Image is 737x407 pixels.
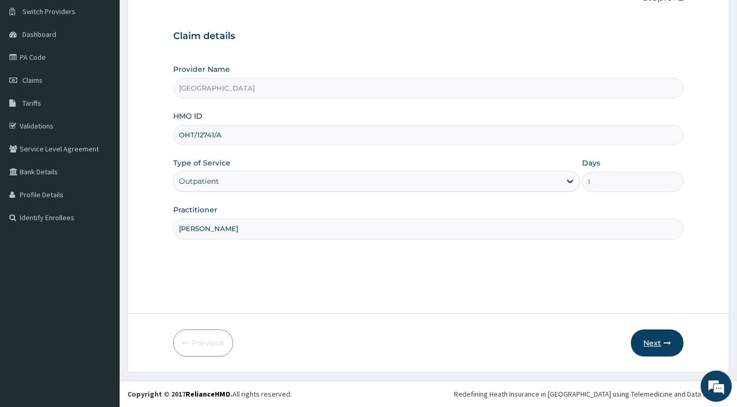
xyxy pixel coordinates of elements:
[120,380,737,407] footer: All rights reserved.
[173,158,230,168] label: Type of Service
[173,329,233,357] button: Previous
[582,158,600,168] label: Days
[127,389,232,399] strong: Copyright © 2017 .
[54,58,175,72] div: Chat with us now
[22,7,75,16] span: Switch Providers
[173,125,684,145] input: Enter HMO ID
[60,131,144,236] span: We're online!
[631,329,683,357] button: Next
[22,75,43,85] span: Claims
[171,5,196,30] div: Minimize live chat window
[173,205,217,215] label: Practitioner
[173,64,230,74] label: Provider Name
[173,111,202,121] label: HMO ID
[5,284,198,321] textarea: Type your message and hit 'Enter'
[22,98,41,108] span: Tariffs
[454,389,729,399] div: Redefining Heath Insurance in [GEOGRAPHIC_DATA] using Telemedicine and Data Science!
[173,31,684,42] h3: Claim details
[19,52,42,78] img: d_794563401_company_1708531726252_794563401
[179,176,219,186] div: Outpatient
[22,30,56,39] span: Dashboard
[173,219,684,239] input: Enter Name
[186,389,230,399] a: RelianceHMO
